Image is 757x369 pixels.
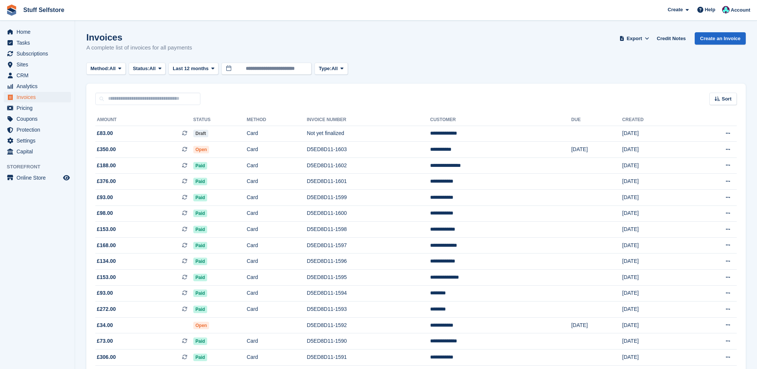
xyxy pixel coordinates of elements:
[97,162,116,169] span: £188.00
[17,135,62,146] span: Settings
[622,349,688,366] td: [DATE]
[97,337,113,345] span: £73.00
[86,63,126,75] button: Method: All
[193,258,207,265] span: Paid
[247,205,307,222] td: Card
[622,301,688,318] td: [DATE]
[97,225,116,233] span: £153.00
[4,146,71,157] a: menu
[133,65,149,72] span: Status:
[97,209,113,217] span: £98.00
[307,205,430,222] td: D5ED8D11-1600
[4,135,71,146] a: menu
[17,124,62,135] span: Protection
[247,174,307,190] td: Card
[193,146,209,153] span: Open
[95,114,193,126] th: Amount
[17,172,62,183] span: Online Store
[247,222,307,238] td: Card
[193,178,207,185] span: Paid
[307,222,430,238] td: D5ED8D11-1598
[622,114,688,126] th: Created
[307,270,430,286] td: D5ED8D11-1595
[247,253,307,270] td: Card
[97,305,116,313] span: £272.00
[193,354,207,361] span: Paid
[307,114,430,126] th: Invoice Number
[17,103,62,113] span: Pricing
[97,129,113,137] span: £83.00
[722,95,731,103] span: Sort
[193,194,207,201] span: Paid
[17,70,62,81] span: CRM
[307,126,430,142] td: Not yet finalized
[20,4,67,16] a: Stuff Selfstore
[4,70,71,81] a: menu
[247,270,307,286] td: Card
[622,317,688,333] td: [DATE]
[17,81,62,91] span: Analytics
[97,257,116,265] span: £134.00
[247,285,307,301] td: Card
[173,65,208,72] span: Last 12 months
[17,59,62,70] span: Sites
[622,205,688,222] td: [DATE]
[654,32,689,45] a: Credit Notes
[193,226,207,233] span: Paid
[169,63,218,75] button: Last 12 months
[17,114,62,124] span: Coupons
[97,273,116,281] span: £153.00
[97,289,113,297] span: £93.00
[618,32,651,45] button: Export
[7,163,75,171] span: Storefront
[622,270,688,286] td: [DATE]
[622,333,688,349] td: [DATE]
[247,157,307,174] td: Card
[668,6,683,13] span: Create
[4,48,71,59] a: menu
[17,92,62,102] span: Invoices
[4,81,71,91] a: menu
[430,114,571,126] th: Customer
[90,65,110,72] span: Method:
[571,142,622,158] td: [DATE]
[307,190,430,206] td: D5ED8D11-1599
[4,172,71,183] a: menu
[571,114,622,126] th: Due
[622,190,688,206] td: [DATE]
[193,162,207,169] span: Paid
[315,63,348,75] button: Type: All
[6,4,17,16] img: stora-icon-8386f47178a22dfd0bd8f6a31ec36ba5ce8667c1dd55bd0f319d3a0aa187defe.svg
[307,301,430,318] td: D5ED8D11-1593
[193,322,209,329] span: Open
[307,333,430,349] td: D5ED8D11-1590
[97,241,116,249] span: £168.00
[307,317,430,333] td: D5ED8D11-1592
[149,65,156,72] span: All
[622,285,688,301] td: [DATE]
[247,114,307,126] th: Method
[97,145,116,153] span: £350.00
[4,103,71,113] a: menu
[571,317,622,333] td: [DATE]
[193,337,207,345] span: Paid
[17,48,62,59] span: Subscriptions
[307,174,430,190] td: D5ED8D11-1601
[622,222,688,238] td: [DATE]
[695,32,746,45] a: Create an Invoice
[193,274,207,281] span: Paid
[193,242,207,249] span: Paid
[86,32,192,42] h1: Invoices
[247,333,307,349] td: Card
[4,124,71,135] a: menu
[17,27,62,37] span: Home
[307,253,430,270] td: D5ED8D11-1596
[86,43,192,52] p: A complete list of invoices for all payments
[97,321,113,329] span: £34.00
[307,349,430,366] td: D5ED8D11-1591
[193,130,208,137] span: Draft
[622,253,688,270] td: [DATE]
[193,114,247,126] th: Status
[17,146,62,157] span: Capital
[247,349,307,366] td: Card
